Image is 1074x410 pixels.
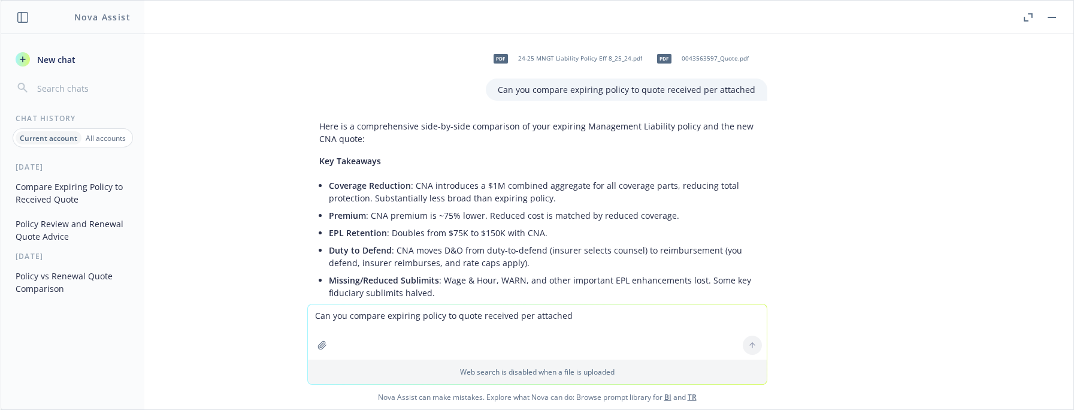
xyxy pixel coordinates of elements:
[74,11,131,23] h1: Nova Assist
[11,49,135,70] button: New chat
[486,44,645,74] div: pdf24-25 MNGT Liability Policy Eff 8_25_24.pdf
[35,80,130,97] input: Search chats
[329,207,755,224] li: : CNA premium is ~75% lower. Reduced cost is matched by reduced coverage.
[35,53,75,66] span: New chat
[688,392,697,402] a: TR
[329,245,392,256] span: Duty to Defend
[664,392,671,402] a: BI
[498,83,755,96] p: Can you compare expiring policy to quote received per attached
[329,272,755,302] li: : Wage & Hour, WARN, and other important EPL enhancements lost. Some key fiduciary sublimits halved.
[494,54,508,63] span: pdf
[86,133,126,143] p: All accounts
[319,120,755,145] p: Here is a comprehensive side-by-side comparison of your expiring Management Liability policy and ...
[11,177,135,209] button: Compare Expiring Policy to Received Quote
[1,162,144,172] div: [DATE]
[11,214,135,246] button: Policy Review and Renewal Quote Advice
[329,177,755,207] li: : CNA introduces a $1M combined aggregate for all coverage parts, reducing total protection. Subs...
[315,367,760,377] p: Web search is disabled when a file is uploaded
[1,251,144,261] div: [DATE]
[1,113,144,123] div: Chat History
[11,266,135,299] button: Policy vs Renewal Quote Comparison
[682,55,749,62] span: 0043563597_Quote.pdf
[319,155,381,167] span: Key Takeaways
[649,44,751,74] div: pdf0043563597_Quote.pdf
[657,54,671,63] span: pdf
[329,210,366,221] span: Premium
[329,242,755,272] li: : CNA moves D&O from duty-to-defend (insurer selects counsel) to reimbursement (you defend, insur...
[329,275,439,286] span: Missing/Reduced Sublimits
[20,133,77,143] p: Current account
[329,224,755,242] li: : Doubles from $75K to $150K with CNA.
[518,55,642,62] span: 24-25 MNGT Liability Policy Eff 8_25_24.pdf
[5,385,1069,409] span: Nova Assist can make mistakes. Explore what Nova can do: Browse prompt library for and
[329,180,411,191] span: Coverage Reduction
[329,227,387,239] span: EPL Retention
